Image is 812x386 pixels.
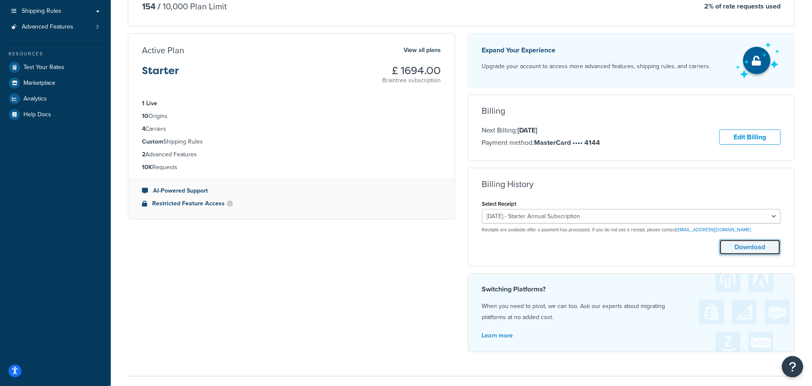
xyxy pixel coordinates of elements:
span: Test Your Rates [23,64,64,71]
button: Download [720,239,781,255]
span: Analytics [23,95,47,103]
li: Shipping Rules [142,137,441,147]
span: Shipping Rules [22,8,61,15]
h3: Billing [482,106,506,115]
p: 10,000 Plan Limit [156,0,227,12]
span: Help Docs [23,111,51,118]
strong: 10K [142,163,152,172]
p: 154 [142,0,156,12]
li: Carriers [142,124,441,134]
p: Next Billing: [482,125,601,136]
li: AI-Powered Support [142,186,441,196]
strong: MasterCard •••• 4144 [535,138,601,147]
li: Requests [142,163,441,172]
h4: Switching Platforms? [482,284,781,294]
a: Analytics [6,91,104,107]
p: Expand Your Experience [482,44,711,56]
p: Payment method: [482,137,601,148]
strong: [DATE] [518,125,537,135]
span: 3 [96,23,99,31]
a: Advanced Features 3 [6,19,104,35]
a: Expand Your Experience Upgrade your account to access more advanced features, shipping rules, and... [468,33,795,88]
a: Learn more [482,331,513,340]
strong: 10 [142,112,148,121]
li: Advanced Features [142,150,441,159]
button: Open Resource Center [782,356,803,377]
span: Advanced Features [22,23,73,31]
a: Edit Billing [720,130,781,145]
h3: £ 1694.00 [383,65,441,76]
a: Help Docs [6,107,104,122]
p: When you need to pivot, we can too. Ask our experts about migrating platforms at no added cost. [482,301,781,323]
a: Marketplace [6,75,104,91]
strong: 4 [142,124,145,133]
li: Restricted Feature Access [142,199,441,208]
label: Select Receipt [482,201,517,207]
div: Resources [6,50,104,58]
strong: 2 [142,150,145,159]
h3: Active Plan [142,46,184,55]
li: Origins [142,112,441,121]
a: View all plans [404,45,441,56]
p: Upgrade your account to access more advanced features, shipping rules, and carriers. [482,60,711,72]
h3: Starter [142,65,179,83]
a: [EMAIL_ADDRESS][DOMAIN_NAME] [676,226,751,233]
p: 2 % of rate requests used [705,0,781,12]
a: Shipping Rules [6,3,104,19]
p: Braintree subscription [383,76,441,85]
strong: 1 Live [142,99,157,108]
p: Receipts are available after a payment has processed. If you do not see a receipt, please contact [482,227,781,233]
li: Advanced Features [6,19,104,35]
span: Marketplace [23,80,55,87]
strong: Custom [142,137,163,146]
a: Test Your Rates [6,60,104,75]
h3: Billing History [482,179,534,189]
